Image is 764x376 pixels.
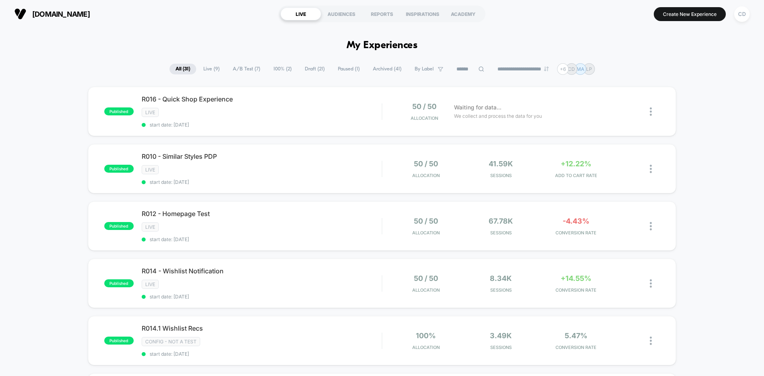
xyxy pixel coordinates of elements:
span: Allocation [412,287,440,293]
span: LIVE [142,108,159,117]
span: 3.49k [490,331,512,340]
span: Waiting for data... [454,103,501,112]
span: 41.59k [489,160,513,168]
span: Sessions [466,173,537,178]
span: published [104,107,134,115]
div: + 6 [557,63,569,75]
span: R014 - Wishlist Notification [142,267,382,275]
span: start date: [DATE] [142,236,382,242]
span: LIVE [142,165,159,174]
span: ADD TO CART RATE [540,173,612,178]
img: end [544,66,549,71]
span: LIVE [142,280,159,289]
img: close [650,279,652,288]
span: 50 / 50 [414,274,438,282]
span: All ( 31 ) [170,64,196,74]
span: R016 - Quick Shop Experience [142,95,382,103]
button: CD [732,6,752,22]
span: start date: [DATE] [142,294,382,300]
span: -4.43% [563,217,589,225]
span: Allocation [412,345,440,350]
div: ACADEMY [443,8,483,20]
span: Paused ( 1 ) [332,64,366,74]
div: AUDIENCES [321,8,362,20]
span: 67.78k [489,217,513,225]
button: [DOMAIN_NAME] [12,8,92,20]
span: published [104,222,134,230]
div: LIVE [281,8,321,20]
span: Allocation [412,230,440,236]
span: Sessions [466,230,537,236]
span: published [104,165,134,173]
span: 100% ( 2 ) [267,64,298,74]
span: R010 - Similar Styles PDP [142,152,382,160]
span: Allocation [411,115,438,121]
span: CONFIG - NOT A TEST [142,337,200,346]
span: A/B Test ( 7 ) [227,64,266,74]
span: Live ( 9 ) [197,64,226,74]
span: By Label [415,66,434,72]
span: Sessions [466,345,537,350]
span: 50 / 50 [414,217,438,225]
span: published [104,337,134,345]
span: CONVERSION RATE [540,345,612,350]
span: Archived ( 41 ) [367,64,407,74]
span: Draft ( 21 ) [299,64,331,74]
span: start date: [DATE] [142,351,382,357]
span: LIVE [142,222,159,232]
span: 8.34k [490,274,512,282]
img: close [650,107,652,116]
div: CD [734,6,750,22]
img: close [650,337,652,345]
span: CONVERSION RATE [540,287,612,293]
p: CD [568,66,575,72]
span: Allocation [412,173,440,178]
div: INSPIRATIONS [402,8,443,20]
span: +14.55% [561,274,591,282]
div: REPORTS [362,8,402,20]
span: 100% [416,331,436,340]
span: [DOMAIN_NAME] [32,10,90,18]
span: start date: [DATE] [142,122,382,128]
span: 5.47% [565,331,587,340]
button: Create New Experience [654,7,726,21]
span: We collect and process the data for you [454,112,542,120]
img: close [650,165,652,173]
p: MA [577,66,584,72]
span: 50 / 50 [412,102,437,111]
span: start date: [DATE] [142,179,382,185]
p: LP [586,66,592,72]
span: CONVERSION RATE [540,230,612,236]
span: R012 - Homepage Test [142,210,382,218]
span: +12.22% [561,160,591,168]
span: Sessions [466,287,537,293]
h1: My Experiences [347,40,418,51]
span: published [104,279,134,287]
span: 50 / 50 [414,160,438,168]
img: close [650,222,652,230]
span: R014.1 Wishlist Recs [142,324,382,332]
img: Visually logo [14,8,26,20]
